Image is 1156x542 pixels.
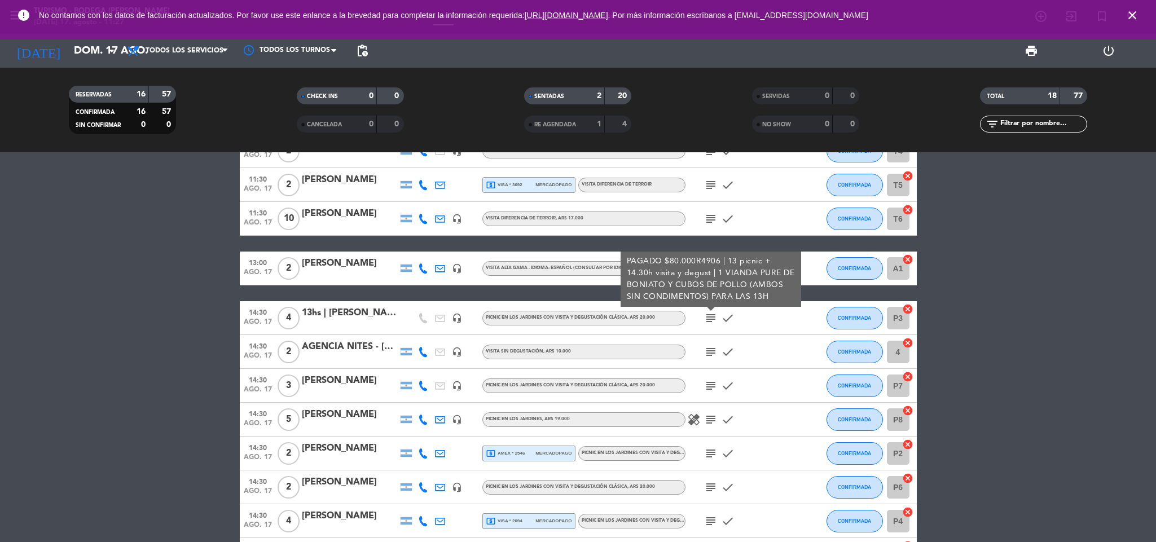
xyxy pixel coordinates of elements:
[827,476,883,499] button: CONFIRMADA
[827,408,883,431] button: CONFIRMADA
[608,11,868,20] a: . Por más información escríbanos a [EMAIL_ADDRESS][DOMAIN_NAME]
[902,254,913,265] i: cancel
[452,347,462,357] i: headset_mic
[244,268,272,281] span: ago. 17
[827,442,883,465] button: CONFIRMADA
[486,315,655,320] span: PICNIC EN LOS JARDINES CON VISITA Y DEGUSTACIÓN CLÁSICA
[902,439,913,450] i: cancel
[721,379,735,393] i: check
[244,474,272,487] span: 14:30
[76,92,112,98] span: RESERVADAS
[486,516,522,526] span: visa * 2094
[543,349,571,354] span: , ARS 10.000
[902,337,913,349] i: cancel
[987,94,1004,99] span: TOTAL
[838,265,871,271] span: CONFIRMADA
[1126,8,1139,22] i: close
[582,451,723,455] span: PICNIC EN LOS JARDINES CON VISITA Y DEGUSTACIÓN CLÁSICA
[704,345,718,359] i: subject
[244,305,272,318] span: 14:30
[827,510,883,532] button: CONFIRMADA
[902,170,913,182] i: cancel
[137,108,146,116] strong: 16
[850,120,857,128] strong: 0
[622,120,629,128] strong: 4
[627,383,655,387] span: , ARS 20.000
[137,90,146,98] strong: 16
[244,521,272,534] span: ago. 17
[999,118,1087,130] input: Filtrar por nombre...
[278,208,300,230] span: 10
[827,307,883,329] button: CONFIRMADA
[721,212,735,226] i: check
[535,450,572,457] span: mercadopago
[486,448,496,459] i: local_atm
[452,313,462,323] i: headset_mic
[704,379,718,393] i: subject
[902,506,913,518] i: cancel
[838,518,871,524] span: CONFIRMADA
[827,374,883,397] button: CONFIRMADA
[302,509,398,523] div: [PERSON_NAME]
[902,371,913,382] i: cancel
[452,381,462,391] i: headset_mic
[838,416,871,422] span: CONFIRMADA
[302,256,398,271] div: [PERSON_NAME]
[307,94,338,99] span: CHECK INS
[827,257,883,280] button: CONFIRMADA
[704,311,718,325] i: subject
[486,448,525,459] span: amex * 2546
[838,215,871,222] span: CONFIRMADA
[452,263,462,274] i: headset_mic
[721,178,735,192] i: check
[244,508,272,521] span: 14:30
[838,484,871,490] span: CONFIRMADA
[827,174,883,196] button: CONFIRMADA
[556,216,583,221] span: , ARS 17.000
[278,307,300,329] span: 4
[704,178,718,192] i: subject
[162,90,173,98] strong: 57
[244,407,272,420] span: 14:30
[838,182,871,188] span: CONFIRMADA
[394,92,401,100] strong: 0
[542,417,570,421] span: , ARS 19.000
[278,374,300,397] span: 3
[302,206,398,221] div: [PERSON_NAME]
[1070,34,1148,68] div: LOG OUT
[244,453,272,466] span: ago. 17
[902,204,913,215] i: cancel
[827,208,883,230] button: CONFIRMADA
[244,487,272,500] span: ago. 17
[902,303,913,315] i: cancel
[278,257,300,280] span: 2
[278,408,300,431] span: 5
[17,8,30,22] i: error
[626,255,795,303] div: PAGADO $80.000R4906 | 13 picnic + 14.30h visita y degust | 1 VIANDA PURE DE BONIATO Y CUBOS DE PO...
[721,413,735,426] i: check
[486,349,571,354] span: VISITA SIN DEGUSTACIÓN
[76,122,121,128] span: SIN CONFIRMAR
[486,417,570,421] span: PICNIC EN LOS JARDINES
[244,185,272,198] span: ago. 17
[278,476,300,499] span: 2
[597,92,601,100] strong: 2
[244,420,272,433] span: ago. 17
[704,481,718,494] i: subject
[582,518,723,523] span: PICNIC EN LOS JARDINES CON VISITA Y DEGUSTACIÓN CLÁSICA
[827,341,883,363] button: CONFIRMADA
[369,120,373,128] strong: 0
[244,151,272,164] span: ago. 17
[486,484,655,489] span: PICNIC EN LOS JARDINES CON VISITA Y DEGUSTACIÓN CLÁSICA
[825,120,829,128] strong: 0
[355,44,369,58] span: pending_actions
[244,255,272,268] span: 13:00
[452,482,462,492] i: headset_mic
[838,450,871,456] span: CONFIRMADA
[582,182,652,187] span: VISITA DIFERENCIA DE TERROIR
[534,94,564,99] span: SENTADAS
[278,510,300,532] span: 4
[244,440,272,453] span: 14:30
[986,117,999,131] i: filter_list
[525,11,608,20] a: [URL][DOMAIN_NAME]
